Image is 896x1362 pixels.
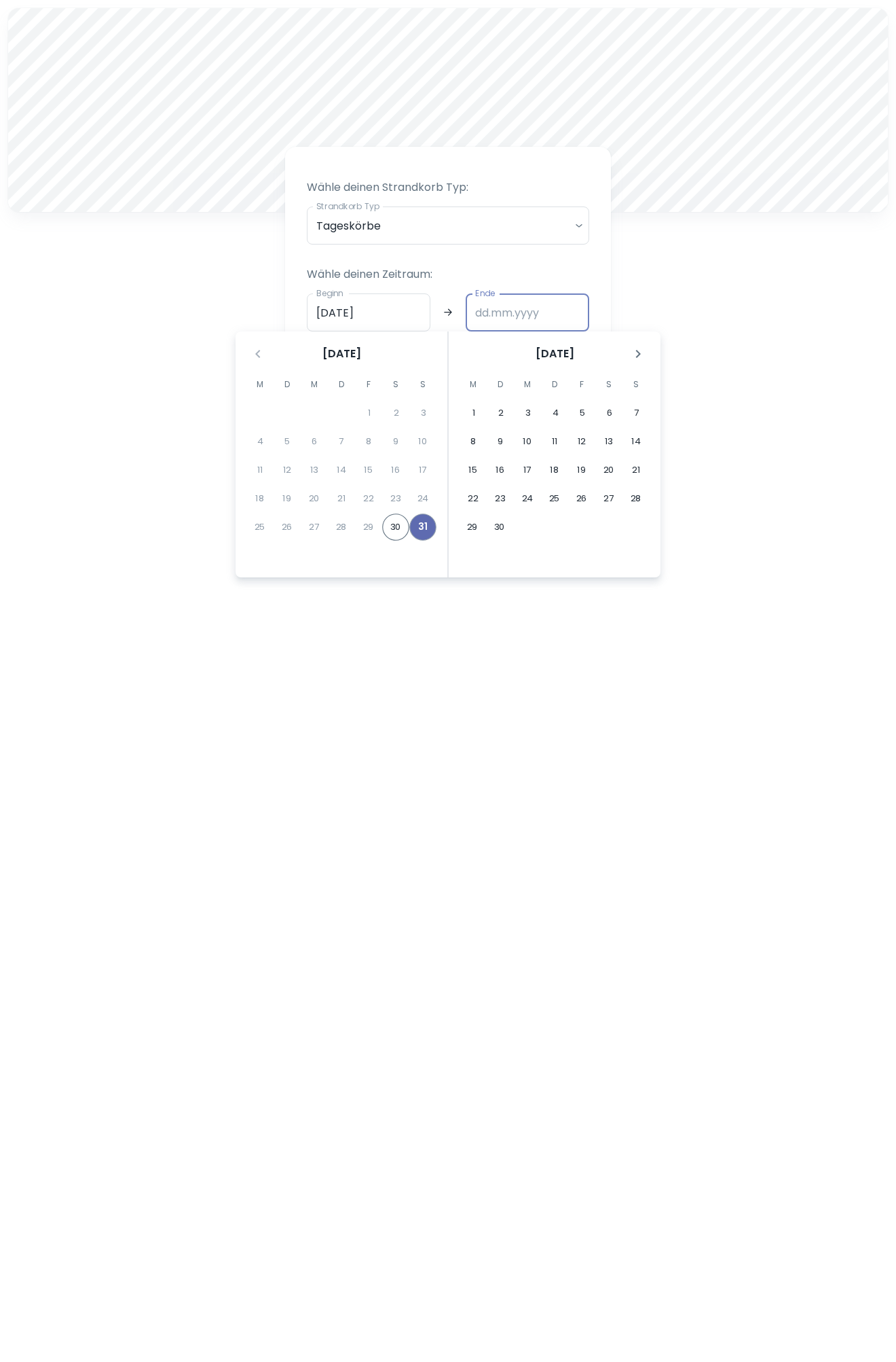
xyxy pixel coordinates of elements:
[568,456,595,484] button: 19
[382,514,409,541] button: 30
[541,456,568,484] button: 18
[487,399,515,427] button: 2
[569,399,596,427] button: 5
[515,399,542,427] button: 3
[596,399,623,427] button: 6
[595,485,622,512] button: 27
[316,287,343,299] label: Beginn
[475,287,495,299] label: Ende
[514,485,541,512] button: 24
[488,371,512,398] span: Dienstag
[622,456,650,484] button: 21
[487,485,514,512] button: 23
[536,346,574,362] span: [DATE]
[622,428,650,455] button: 14
[460,485,487,512] button: 22
[486,514,513,541] button: 30
[622,485,650,512] button: 28
[307,179,589,196] p: Wähle deinen Strandkorb Typ:
[487,456,514,484] button: 16
[316,200,379,212] label: Strandkorb Typ
[307,293,430,331] input: dd.mm.yyyy
[248,371,272,398] span: Montag
[302,371,326,398] span: Mittwoch
[466,293,589,331] input: dd.mm.yyyy
[541,428,568,455] button: 11
[461,371,485,398] span: Montag
[460,399,487,427] button: 1
[356,371,381,398] span: Freitag
[322,346,361,362] span: [DATE]
[384,371,408,398] span: Samstag
[409,514,436,541] button: 31
[568,428,595,455] button: 12
[460,428,487,455] button: 8
[542,399,569,427] button: 4
[514,428,541,455] button: 10
[307,207,589,245] div: Tageskörbe
[275,371,299,398] span: Dienstag
[541,485,568,512] button: 25
[515,371,540,398] span: Mittwoch
[460,456,487,484] button: 15
[568,485,595,512] button: 26
[595,428,622,455] button: 13
[597,371,621,398] span: Samstag
[411,371,435,398] span: Sonntag
[487,428,514,455] button: 9
[542,371,567,398] span: Donnerstag
[329,371,354,398] span: Donnerstag
[307,266,589,283] p: Wähle deinen Zeitraum:
[623,399,650,427] button: 7
[624,371,648,398] span: Sonntag
[570,371,594,398] span: Freitag
[595,456,622,484] button: 20
[627,342,650,365] button: Nächster Monat
[514,456,541,484] button: 17
[459,514,486,541] button: 29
